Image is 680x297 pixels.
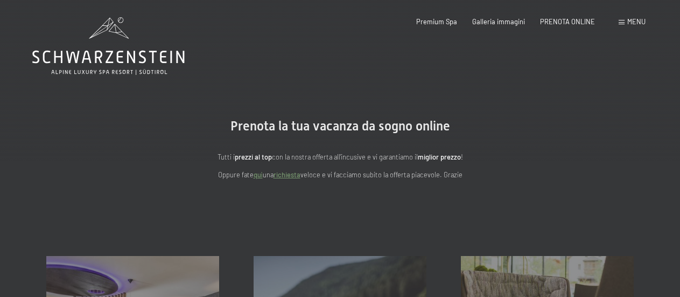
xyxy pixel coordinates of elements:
a: PRENOTA ONLINE [540,17,595,26]
span: Prenota la tua vacanza da sogno online [230,119,450,134]
a: richiesta [274,170,300,179]
strong: miglior prezzo [418,153,461,161]
p: Oppure fate una veloce e vi facciamo subito la offerta piacevole. Grazie [125,169,556,180]
a: quì [254,170,263,179]
p: Tutti i con la nostra offerta all'incusive e vi garantiamo il ! [125,151,556,162]
span: Menu [627,17,646,26]
a: Premium Spa [416,17,457,26]
strong: prezzi al top [235,153,272,161]
a: Galleria immagini [472,17,525,26]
